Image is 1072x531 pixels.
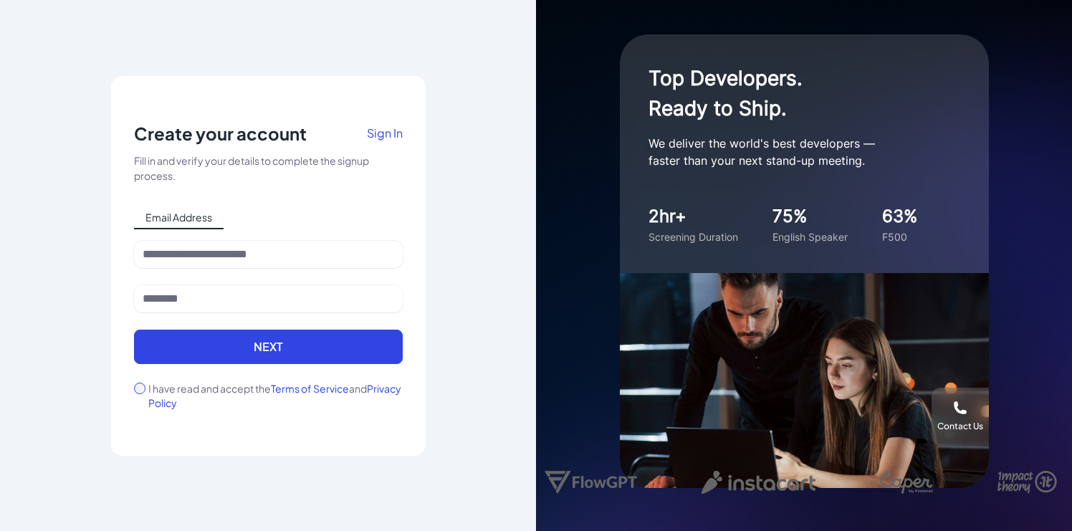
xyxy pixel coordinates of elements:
[937,421,983,432] div: Contact Us
[134,153,403,183] div: Fill in and verify your details to complete the signup process.
[772,204,848,229] div: 75%
[772,229,848,244] div: English Speaker
[367,122,403,153] a: Sign In
[271,382,349,395] span: Terms of Service
[134,122,307,145] p: Create your account
[932,388,989,445] button: Contact Us
[882,204,918,229] div: 63%
[148,381,403,410] label: I have read and accept the and
[134,206,224,229] span: Email Address
[649,229,738,244] div: Screening Duration
[367,125,403,140] span: Sign In
[649,63,935,123] h1: Top Developers. Ready to Ship.
[882,229,918,244] div: F500
[649,135,935,169] p: We deliver the world's best developers — faster than your next stand-up meeting.
[148,382,401,409] span: Privacy Policy
[134,330,403,364] button: Next
[649,204,738,229] div: 2hr+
